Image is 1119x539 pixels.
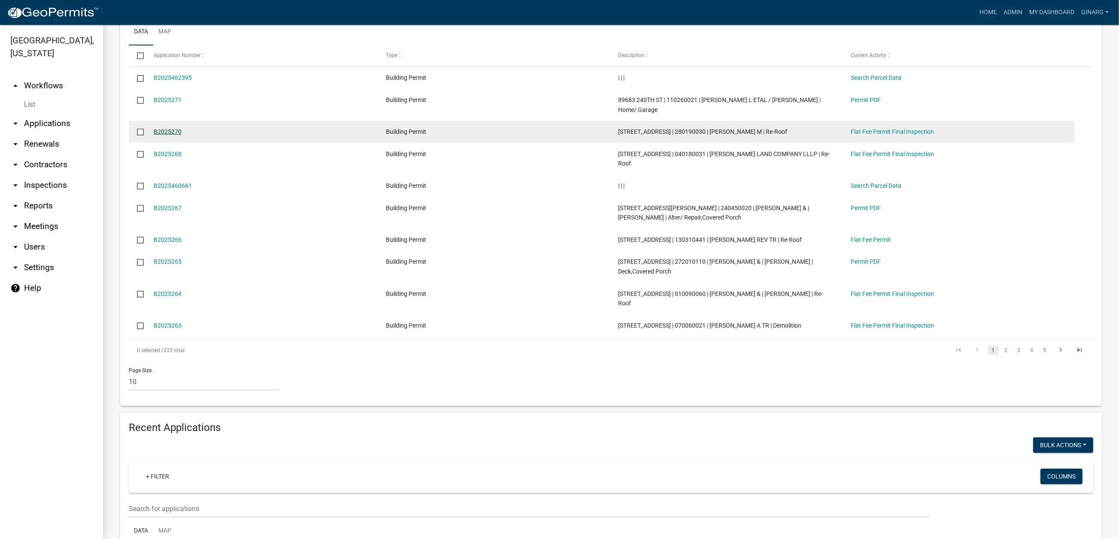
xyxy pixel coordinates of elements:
a: B2025267 [154,205,182,211]
button: Bulk Actions [1033,437,1093,453]
span: | | | [618,182,625,189]
a: B2025462395 [154,74,192,81]
li: page 4 [1025,343,1038,358]
a: Home [976,4,1000,21]
i: arrow_drop_down [10,118,21,129]
a: Search Parcel Data [851,182,901,189]
li: page 3 [1013,343,1025,358]
span: 67571 140TH ST | 040180031 | YOST LAND COMPANY LLLP | Re-Roof [618,151,830,167]
span: 409 WILLOW ST | 280190030 | MALEPSY,JILLIAN M | Re-Roof [618,128,787,135]
i: arrow_drop_down [10,242,21,252]
a: B2025270 [154,128,182,135]
span: Building Permit [386,74,426,81]
span: Building Permit [386,205,426,211]
a: Permit PDF [851,96,881,103]
span: Type [386,52,397,58]
i: arrow_drop_down [10,180,21,190]
input: Search for applications [129,500,930,518]
a: + Filter [139,469,176,484]
li: page 1 [987,343,1000,358]
i: arrow_drop_down [10,160,21,170]
datatable-header-cell: Type [378,45,610,66]
a: 2 [1001,346,1011,355]
a: B2025265 [154,258,182,265]
datatable-header-cell: Select [129,45,145,66]
a: Admin [1000,4,1026,21]
a: 3 [1014,346,1024,355]
a: go to last page [1071,346,1088,355]
span: Building Permit [386,128,426,135]
a: Permit PDF [851,205,881,211]
span: Building Permit [386,258,426,265]
span: 89683 240TH ST | 110260021 | WICKS,DALE L ETAL / LEVI WICKS | Home/ Garage [618,96,821,113]
span: | | | [618,74,625,81]
span: 430 1ST AVE SE | 272010110 | FLUGUM,PAULINE & | LYLE B FLUGUM JR | Deck,Covered Porch [618,258,813,275]
a: B2025266 [154,236,182,243]
span: Building Permit [386,182,426,189]
i: arrow_drop_down [10,262,21,273]
span: 0 selected / [137,347,164,353]
span: Building Permit [386,322,426,329]
a: Flat Fee Permit Final Inspection [851,151,934,157]
div: 235 total [129,340,511,361]
a: Flat Fee Permit [851,236,891,243]
li: page 5 [1038,343,1051,358]
span: 79984 CO RD 46 | 070060021 | PAULSON,PAULETTE A TR | Demolition [618,322,801,329]
a: Data [129,18,153,46]
i: arrow_drop_down [10,139,21,149]
a: 4 [1027,346,1037,355]
a: Flat Fee Permit Final Inspection [851,290,934,297]
a: ginarg [1078,4,1112,21]
a: 1 [988,346,998,355]
span: Description [618,52,644,58]
datatable-header-cell: Application Number [145,45,377,66]
a: Flat Fee Permit Final Inspection [851,322,934,329]
i: arrow_drop_down [10,201,21,211]
a: B2025460661 [154,182,192,189]
a: Flat Fee Permit Final Inspection [851,128,934,135]
a: B2025271 [154,96,182,103]
a: Search Parcel Data [851,74,901,81]
span: Application Number [154,52,200,58]
a: Permit PDF [851,258,881,265]
i: arrow_drop_down [10,221,21,232]
a: My Dashboard [1026,4,1078,21]
a: B2025264 [154,290,182,297]
a: go to previous page [969,346,986,355]
a: go to next page [1052,346,1069,355]
a: Map [153,18,176,46]
datatable-header-cell: Description [610,45,842,66]
span: Building Permit [386,236,426,243]
h4: Recent Applications [129,422,1093,434]
button: Columns [1040,469,1083,484]
span: Building Permit [386,290,426,297]
span: 279 MCKINLEY ST | 240450020 | KIMBLE,ALAN W & | PATRICIA S KIMBLE | Alter/ Repair,Covered Porch [618,205,809,221]
a: 5 [1040,346,1050,355]
i: arrow_drop_up [10,81,21,91]
li: page 2 [1000,343,1013,358]
span: 22121 733RD AVE | 130310441 | MORREIM,PHILLIP O REV TR | Re-Roof [618,236,802,243]
span: Building Permit [386,96,426,103]
datatable-header-cell: Current Activity [843,45,1075,66]
a: B2025263 [154,322,182,329]
a: B2025268 [154,151,182,157]
span: 14628 880TH AVE | 010090060 | JUBERIEN,MOLLIE & | EMILIO LEOS | Re-Roof [618,290,823,307]
i: help [10,283,21,293]
a: go to first page [950,346,967,355]
span: Current Activity [851,52,886,58]
span: Building Permit [386,151,426,157]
